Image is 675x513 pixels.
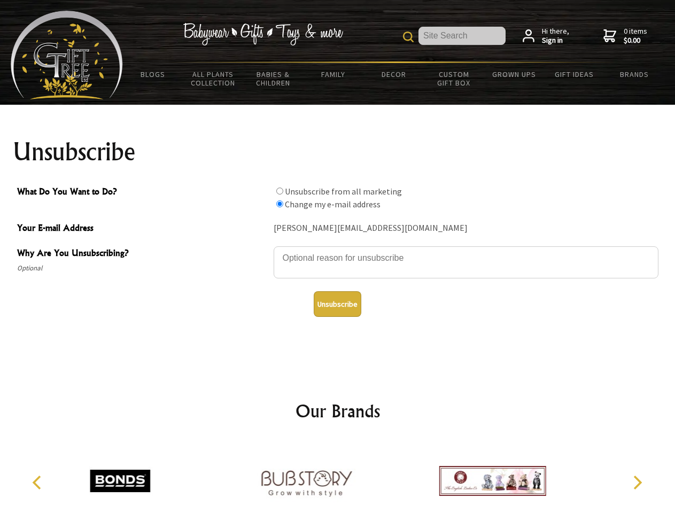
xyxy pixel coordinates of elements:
[542,36,569,45] strong: Sign in
[424,63,484,94] a: Custom Gift Box
[403,32,414,42] img: product search
[11,11,123,99] img: Babyware - Gifts - Toys and more...
[183,23,343,45] img: Babywear - Gifts - Toys & more
[625,471,649,494] button: Next
[285,199,381,209] label: Change my e-mail address
[523,27,569,45] a: Hi there,Sign in
[603,27,647,45] a: 0 items$0.00
[17,246,268,262] span: Why Are You Unsubscribing?
[544,63,604,85] a: Gift Ideas
[285,186,402,197] label: Unsubscribe from all marketing
[314,291,361,317] button: Unsubscribe
[274,220,658,237] div: [PERSON_NAME][EMAIL_ADDRESS][DOMAIN_NAME]
[304,63,364,85] a: Family
[123,63,183,85] a: BLOGS
[243,63,304,94] a: Babies & Children
[484,63,544,85] a: Grown Ups
[418,27,506,45] input: Site Search
[363,63,424,85] a: Decor
[624,26,647,45] span: 0 items
[17,185,268,200] span: What Do You Want to Do?
[624,36,647,45] strong: $0.00
[17,262,268,275] span: Optional
[542,27,569,45] span: Hi there,
[276,188,283,195] input: What Do You Want to Do?
[13,139,663,165] h1: Unsubscribe
[21,398,654,424] h2: Our Brands
[183,63,244,94] a: All Plants Collection
[276,200,283,207] input: What Do You Want to Do?
[604,63,665,85] a: Brands
[17,221,268,237] span: Your E-mail Address
[27,471,50,494] button: Previous
[274,246,658,278] textarea: Why Are You Unsubscribing?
